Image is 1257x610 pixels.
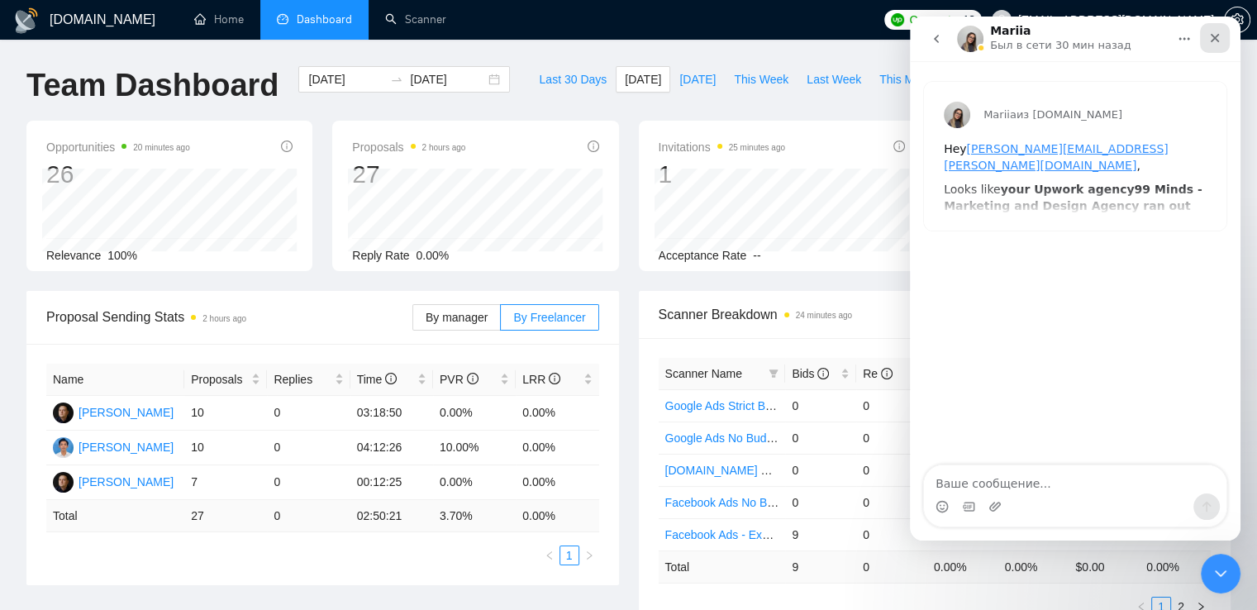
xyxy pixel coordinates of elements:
button: [DATE] [670,66,725,93]
button: right [579,546,599,565]
div: [PERSON_NAME] [79,473,174,491]
span: Scanner Breakdown [659,304,1212,325]
img: logo [13,7,40,34]
span: Connects: [909,11,959,29]
a: Facebook Ads No Budget [665,496,797,509]
td: 9 [785,518,856,550]
button: [DATE] [616,66,670,93]
td: 0.00 % [998,550,1069,583]
span: This Month [879,70,936,88]
td: 0.00 % [1140,550,1211,583]
span: This Week [734,70,788,88]
span: info-circle [881,368,893,379]
li: Next Page [579,546,599,565]
span: info-circle [467,373,479,384]
td: 0 [856,422,927,454]
span: Dashboard [297,12,352,26]
span: to [390,73,403,86]
th: Name [46,364,184,396]
span: Re [863,367,893,380]
td: 7 [184,465,267,500]
td: 03:18:50 [350,396,433,431]
td: 3.70 % [433,500,516,532]
td: 0 [856,550,927,583]
time: 25 minutes ago [729,143,785,152]
div: 26 [46,159,190,190]
a: IV[PERSON_NAME] [53,440,174,453]
th: Proposals [184,364,267,396]
td: 0 [856,518,927,550]
span: info-circle [817,368,829,379]
span: Time [357,373,397,386]
div: 1 [659,159,785,190]
a: DS[PERSON_NAME] [53,474,174,488]
span: setting [1225,13,1250,26]
iframe: Intercom live chat [910,17,1240,541]
a: Google Ads Strict Budget [665,399,794,412]
td: 0 [785,486,856,518]
span: LRR [522,373,560,386]
span: Proposal Sending Stats [46,307,412,327]
button: This Month [870,66,945,93]
a: Google Ads No Budget [665,431,783,445]
td: $ 0.00 [1069,550,1140,583]
span: Last Week [807,70,861,88]
img: upwork-logo.png [891,13,904,26]
td: 0.00 % [516,500,598,532]
span: PVR [440,373,479,386]
td: Total [659,550,786,583]
a: homeHome [194,12,244,26]
time: 2 hours ago [422,143,466,152]
td: 9 [785,550,856,583]
span: -- [753,249,760,262]
td: 00:12:25 [350,465,433,500]
button: setting [1224,7,1250,33]
span: info-circle [281,141,293,152]
button: left [540,546,559,565]
a: 1 [560,546,579,565]
span: user [996,14,1007,26]
td: 0 [856,486,927,518]
span: Invitations [659,137,785,157]
span: filter [769,369,778,379]
span: Replies [274,370,331,388]
td: 10 [184,431,267,465]
span: 13 [963,11,975,29]
time: 24 minutes ago [796,311,852,320]
span: info-circle [893,141,905,152]
td: 0 [267,500,350,532]
td: 0 [785,389,856,422]
td: 10.00% [433,431,516,465]
h1: Team Dashboard [26,66,279,105]
time: 2 hours ago [202,314,246,323]
span: 100% [107,249,137,262]
td: 0.00% [516,465,598,500]
td: 0 [785,454,856,486]
td: 02:50:21 [350,500,433,532]
img: IV [53,437,74,458]
span: info-circle [549,373,560,384]
td: Total [46,500,184,532]
div: [PERSON_NAME] [79,403,174,422]
li: Previous Page [540,546,559,565]
li: 1 [559,546,579,565]
span: info-circle [588,141,599,152]
td: 0 [267,465,350,500]
span: Last 30 Days [539,70,607,88]
button: This Week [725,66,798,93]
span: filter [765,361,782,386]
th: Replies [267,364,350,396]
td: 0 [267,396,350,431]
iframe: Intercom live chat [1201,554,1240,593]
